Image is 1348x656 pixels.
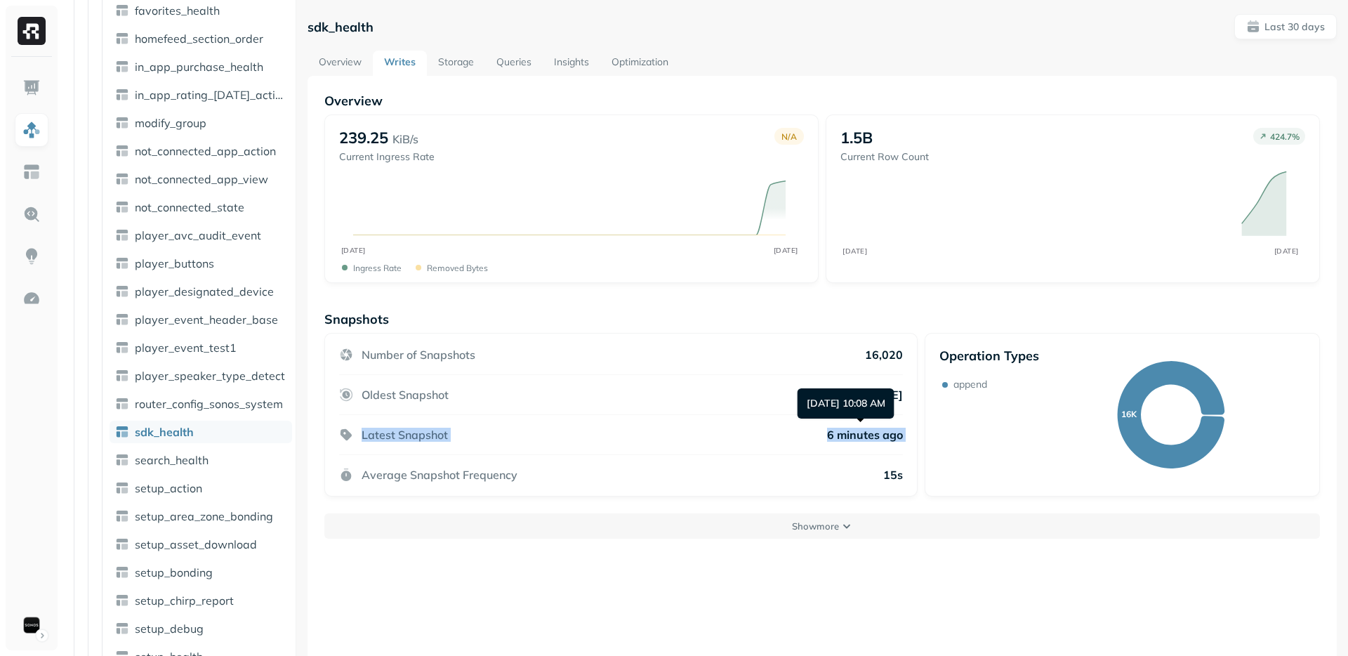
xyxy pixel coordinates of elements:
[362,428,448,442] p: Latest Snapshot
[110,336,292,359] a: player_event_test1
[953,378,987,391] p: append
[22,247,41,265] img: Insights
[781,131,797,142] p: N/A
[135,369,285,383] span: player_speaker_type_detect
[308,19,374,35] p: sdk_health
[115,425,129,439] img: table
[115,172,129,186] img: table
[392,131,418,147] p: KiB/s
[115,565,129,579] img: table
[115,593,129,608] img: table
[110,196,292,218] a: not_connected_state
[115,397,129,411] img: table
[135,397,283,411] span: router_config_sonos_system
[427,263,488,273] p: Removed bytes
[135,32,263,46] span: homefeed_section_order
[110,224,292,247] a: player_avc_audit_event
[115,284,129,299] img: table
[110,393,292,415] a: router_config_sonos_system
[865,348,903,362] p: 16,020
[110,168,292,190] a: not_connected_app_view
[110,589,292,612] a: setup_chirp_report
[110,505,292,527] a: setup_area_zone_bonding
[110,617,292,640] a: setup_debug
[324,513,1320,539] button: Showmore
[353,263,402,273] p: Ingress Rate
[939,348,1039,364] p: Operation Types
[135,228,261,242] span: player_avc_audit_event
[135,537,257,551] span: setup_asset_download
[110,533,292,556] a: setup_asset_download
[842,247,867,255] tspan: [DATE]
[135,341,237,355] span: player_event_test1
[339,150,435,164] p: Current Ingress Rate
[774,246,798,255] tspan: [DATE]
[115,32,129,46] img: table
[135,509,273,523] span: setup_area_zone_bonding
[339,128,388,147] p: 239.25
[827,428,903,442] p: 6 minutes ago
[115,622,129,636] img: table
[135,60,263,74] span: in_app_purchase_health
[18,17,46,45] img: Ryft
[115,369,129,383] img: table
[115,509,129,523] img: table
[22,615,41,635] img: Sonos
[115,60,129,74] img: table
[22,121,41,139] img: Assets
[115,144,129,158] img: table
[135,313,278,327] span: player_event_header_base
[135,481,202,495] span: setup_action
[135,593,234,608] span: setup_chirp_report
[115,481,129,495] img: table
[600,51,680,76] a: Optimization
[110,252,292,275] a: player_buttons
[110,55,292,78] a: in_app_purchase_health
[110,112,292,134] a: modify_group
[135,172,268,186] span: not_connected_app_view
[798,388,894,419] div: [DATE] 10:08 AM
[115,88,129,102] img: table
[373,51,427,76] a: Writes
[135,144,276,158] span: not_connected_app_action
[110,477,292,499] a: setup_action
[324,311,389,327] p: Snapshots
[485,51,543,76] a: Queries
[22,289,41,308] img: Optimization
[1121,409,1137,419] text: 16K
[135,4,220,18] span: favorites_health
[341,246,366,255] tspan: [DATE]
[110,421,292,443] a: sdk_health
[840,128,873,147] p: 1.5B
[110,561,292,584] a: setup_bonding
[110,365,292,387] a: player_speaker_type_detect
[324,93,1320,109] p: Overview
[427,51,485,76] a: Storage
[792,520,839,533] p: Show more
[115,4,129,18] img: table
[110,308,292,331] a: player_event_header_base
[135,425,194,439] span: sdk_health
[1270,131,1300,142] p: 424.7 %
[1234,14,1337,39] button: Last 30 days
[115,200,129,214] img: table
[840,150,929,164] p: Current Row Count
[135,116,206,130] span: modify_group
[1274,247,1299,255] tspan: [DATE]
[135,622,204,636] span: setup_debug
[22,79,41,97] img: Dashboard
[110,280,292,303] a: player_designated_device
[115,228,129,242] img: table
[115,537,129,551] img: table
[110,27,292,50] a: homefeed_section_order
[135,256,214,270] span: player_buttons
[308,51,373,76] a: Overview
[115,341,129,355] img: table
[883,468,903,482] p: 15s
[362,388,449,402] p: Oldest Snapshot
[110,449,292,471] a: search_health
[135,88,286,102] span: in_app_rating_[DATE]_action
[22,205,41,223] img: Query Explorer
[135,565,213,579] span: setup_bonding
[1264,20,1325,34] p: Last 30 days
